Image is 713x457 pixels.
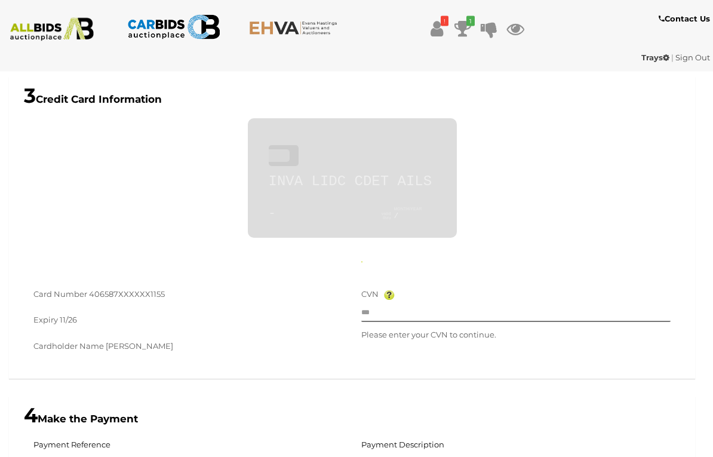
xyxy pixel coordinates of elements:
[269,208,382,220] div: -
[454,18,472,39] a: 1
[641,53,671,62] a: Trays
[24,413,138,425] b: Make the Payment
[60,315,77,325] span: 11/26
[428,18,445,39] a: !
[659,14,710,23] b: Contact Us
[441,16,448,26] i: !
[641,53,669,62] strong: Trays
[127,12,221,42] img: CARBIDS.com.au
[394,207,436,220] div: /
[24,403,38,428] span: 4
[89,290,165,299] span: 406587XXXXXX1155
[33,314,58,327] label: Expiry
[671,53,674,62] span: |
[24,84,36,109] span: 3
[361,288,379,302] label: CVN
[33,340,104,354] label: Cardholder Name
[659,12,713,26] a: Contact Us
[24,94,162,106] b: Credit Card Information
[5,18,99,41] img: ALLBIDS.com.au
[33,288,87,302] label: Card Number
[33,441,110,449] h5: Payment Reference
[249,21,343,35] img: EHVA.com.au
[269,175,436,189] div: INVA LIDC CDET AILS
[675,53,710,62] a: Sign Out
[466,16,475,26] i: 1
[361,329,671,342] p: Please enter your CVN to continue.
[106,342,173,351] span: [PERSON_NAME]
[384,291,395,300] img: Help
[361,441,444,449] h5: Payment Description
